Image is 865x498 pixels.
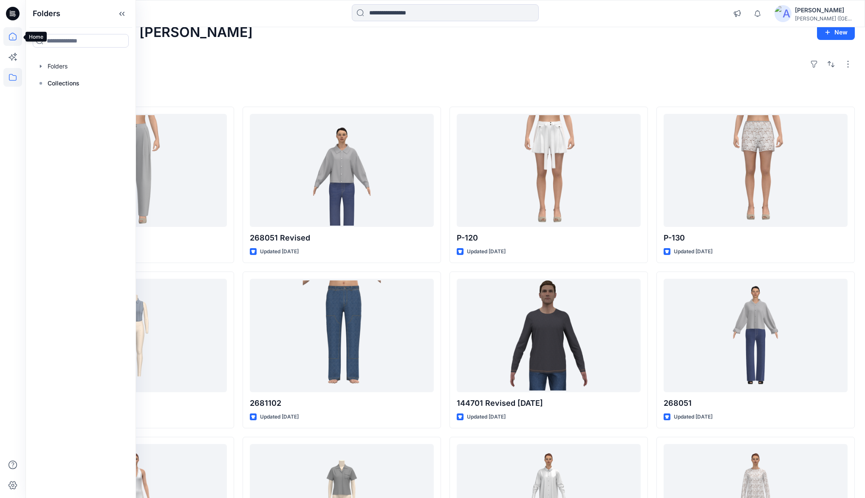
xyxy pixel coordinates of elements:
[457,397,641,409] p: 144701 Revised [DATE]
[457,232,641,244] p: P-120
[48,78,79,88] p: Collections
[36,25,253,40] h2: Welcome back, [PERSON_NAME]
[664,397,848,409] p: 268051
[250,279,434,392] a: 2681102
[467,413,506,422] p: Updated [DATE]
[457,279,641,392] a: 144701 Revised 21-08-2025
[36,88,855,98] h4: Styles
[467,247,506,256] p: Updated [DATE]
[817,25,855,40] button: New
[775,5,792,22] img: avatar
[664,279,848,392] a: 268051
[250,232,434,244] p: 268051 Revised
[250,397,434,409] p: 2681102
[457,114,641,227] a: P-120
[674,413,712,422] p: Updated [DATE]
[260,413,299,422] p: Updated [DATE]
[795,15,854,22] div: [PERSON_NAME] ([GEOGRAPHIC_DATA]) Exp...
[664,232,848,244] p: P-130
[260,247,299,256] p: Updated [DATE]
[250,114,434,227] a: 268051 Revised
[674,247,712,256] p: Updated [DATE]
[664,114,848,227] a: P-130
[795,5,854,15] div: [PERSON_NAME]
